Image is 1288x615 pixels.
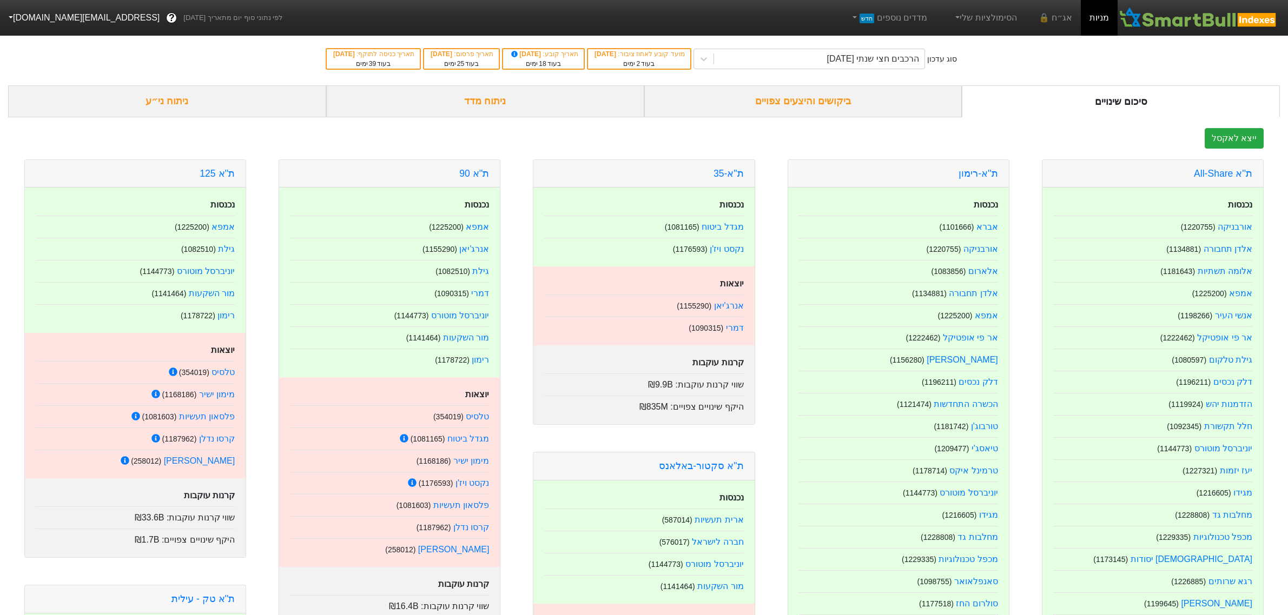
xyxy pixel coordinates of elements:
a: יוניברסל מוטורס [940,488,998,497]
small: ( 1199645 ) [1144,599,1179,608]
small: ( 1176593 ) [673,245,708,253]
small: ( 1092345 ) [1167,422,1201,431]
small: ( 1198266 ) [1178,311,1212,320]
a: טורבוג'ן [971,422,998,431]
a: קרסו נדלן [453,523,489,532]
small: ( 1155290 ) [422,245,457,253]
small: ( 1187962 ) [162,434,196,443]
small: ( 1176593 ) [419,479,453,487]
div: סוג עדכון [927,54,957,65]
a: הכשרה התחדשות [934,399,998,409]
div: בעוד ימים [430,59,493,69]
small: ( 354019 ) [433,412,464,421]
small: ( 1196211 ) [1176,378,1211,386]
a: מחלבות גד [1212,510,1252,519]
a: מור השקעות [189,289,235,298]
a: [PERSON_NAME] [164,456,235,465]
a: מדדים נוספיםחדש [846,7,932,29]
small: ( 576017 ) [659,538,690,546]
small: ( 1226885 ) [1171,577,1206,586]
a: מכפל טכנולוגיות [1193,532,1252,542]
a: אר פי אופטיקל [943,333,998,342]
small: ( 1220755 ) [927,245,961,253]
a: יוניברסל מוטורס [177,266,235,276]
span: 39 [369,60,376,68]
span: 25 [457,60,464,68]
a: מגדל ביטוח [447,434,489,443]
a: טלסיס [212,367,235,377]
a: יוניברסל מוטורס [431,311,489,320]
small: ( 1173145 ) [1093,555,1128,564]
img: SmartBull [1118,7,1279,29]
a: [PERSON_NAME] [927,355,998,364]
a: [PERSON_NAME] [418,545,490,554]
small: ( 1225200 ) [429,223,464,231]
a: אורבניקה [963,244,998,253]
small: ( 1178722 ) [181,311,215,320]
span: [DATE] [333,50,356,58]
a: אמפא [466,222,489,231]
small: ( 1225200 ) [1192,289,1227,298]
small: ( 1121474 ) [897,400,932,409]
small: ( 1083856 ) [932,267,966,276]
a: אנשי העיר [1215,311,1252,320]
small: ( 1144773 ) [649,560,683,569]
small: ( 1144773 ) [1157,444,1192,453]
a: אנרג'יאן [714,301,744,310]
strong: קרנות עוקבות [438,579,489,589]
small: ( 1119924 ) [1168,400,1203,409]
a: סולרום החז [956,599,998,608]
strong: קרנות עוקבות [692,358,743,367]
a: מימון ישיר [453,456,489,465]
div: שווי קרנות עוקבות : [290,595,489,613]
small: ( 1196211 ) [922,378,956,386]
strong: נכנסות [719,200,744,209]
strong: יוצאות [211,345,235,355]
strong: נכנסות [719,493,744,502]
a: [DEMOGRAPHIC_DATA] יסודות [1131,554,1252,564]
small: ( 1155290 ) [677,302,711,310]
a: מור השקעות [443,333,489,342]
span: [DATE] [431,50,454,58]
strong: נכנסות [465,200,489,209]
a: מגידו [1233,488,1252,497]
small: ( 1134881 ) [912,289,947,298]
span: 2 [636,60,640,68]
small: ( 1177518 ) [919,599,954,608]
a: חברה לישראל [692,537,743,546]
a: גילת [472,266,489,276]
div: תאריך כניסה לתוקף : [332,49,414,59]
span: ₪1.7B [135,535,160,544]
a: [PERSON_NAME] [1181,599,1252,608]
a: ת''א סקטור-באלאנס [659,460,743,471]
small: ( 1225200 ) [175,223,209,231]
strong: קרנות עוקבות [184,491,235,500]
small: ( 1187962 ) [417,523,451,532]
small: ( 258012 ) [131,457,161,465]
small: ( 1168186 ) [162,390,196,399]
span: 18 [539,60,546,68]
small: ( 1081603 ) [397,501,431,510]
a: פלסאון תעשיות [433,500,489,510]
a: מור השקעות [697,581,743,591]
div: ניתוח ני״ע [8,85,326,117]
div: היקף שינויים צפויים : [544,396,743,413]
a: נקסט ויז'ן [455,478,490,487]
small: ( 1227321 ) [1183,466,1217,475]
small: ( 1222462 ) [906,333,941,342]
small: ( 1101666 ) [940,223,974,231]
div: היקף שינויים צפויים : [36,529,235,546]
small: ( 1134881 ) [1166,245,1201,253]
a: טלסיס [466,412,489,421]
div: בעוד ימים [332,59,414,69]
a: סאנפלאואר [954,577,998,586]
small: ( 1178722 ) [435,356,470,364]
a: גילת [218,244,235,253]
a: ת''א טק - עילית [171,593,235,604]
a: ת''א All-Share [1194,168,1252,179]
strong: נכנסות [210,200,235,209]
span: לפי נתוני סוף יום מתאריך [DATE] [183,12,282,23]
span: [DATE] [595,50,618,58]
a: אמפא [212,222,235,231]
small: ( 354019 ) [179,368,209,377]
